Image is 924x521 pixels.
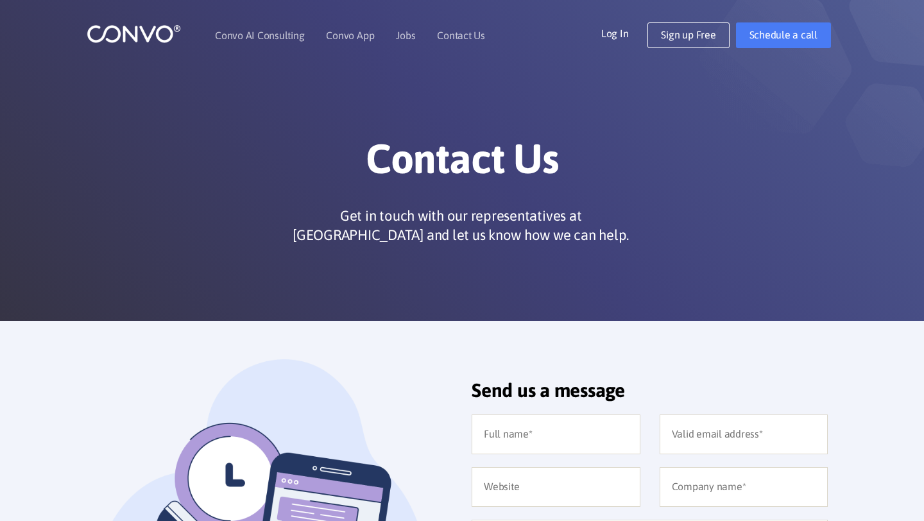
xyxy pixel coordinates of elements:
[472,414,640,454] input: Full name*
[647,22,729,48] a: Sign up Free
[287,206,634,244] p: Get in touch with our representatives at [GEOGRAPHIC_DATA] and let us know how we can help.
[736,22,831,48] a: Schedule a call
[660,467,828,507] input: Company name*
[396,30,415,40] a: Jobs
[601,22,648,43] a: Log In
[472,379,828,411] h2: Send us a message
[472,467,640,507] input: Website
[326,30,374,40] a: Convo App
[437,30,485,40] a: Contact Us
[87,24,181,44] img: logo_1.png
[106,134,818,193] h1: Contact Us
[215,30,304,40] a: Convo AI Consulting
[660,414,828,454] input: Valid email address*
